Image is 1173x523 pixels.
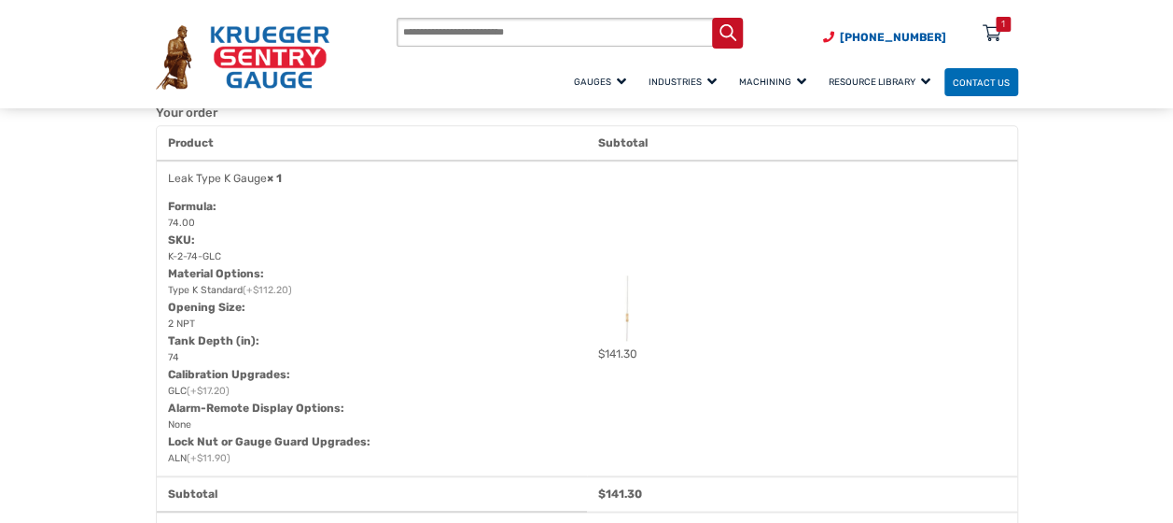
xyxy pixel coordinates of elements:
span: (+$112.20) [243,284,292,296]
a: Phone Number (920) 434-8860 [823,29,946,46]
span: Industries [649,77,717,87]
img: Leak Detection Gauge [598,276,663,341]
dt: Tank Depth (in): [168,332,573,349]
dt: SKU: [168,232,573,248]
dt: Calibration Upgrades: [168,366,573,383]
dt: Lock Nut or Gauge Guard Upgrades: [168,433,573,450]
span: Machining [739,77,806,87]
dt: Opening Size: [168,299,573,316]
dt: Material Options: [168,265,573,282]
td: Leak Type K Gauge [157,161,587,476]
p: 2 NPT [168,316,195,332]
span: $ [598,347,605,360]
a: Contact Us [944,68,1018,97]
span: Contact Us [953,77,1010,87]
img: Krueger Sentry Gauge [156,25,329,90]
h3: Your order [156,106,1018,120]
a: Resource Library [820,65,944,98]
div: 1 [1001,17,1005,32]
bdi: 141.30 [598,488,642,501]
dt: Alarm-Remote Display Options: [168,400,573,417]
p: Type K Standard [168,282,292,299]
th: Product [157,126,587,161]
span: (+$11.90) [187,452,230,464]
th: Subtotal [157,476,587,512]
span: $ [598,488,606,501]
p: 74 [168,349,179,366]
span: (+$17.20) [187,385,230,397]
span: Gauges [574,77,626,87]
p: K-2-74-GLC [168,248,221,265]
a: Industries [640,65,731,98]
p: GLC [168,383,230,400]
p: None [168,417,191,433]
a: Gauges [566,65,640,98]
span: [PHONE_NUMBER] [840,31,946,44]
span: Resource Library [829,77,930,87]
bdi: 141.30 [598,347,637,360]
strong: × 1 [267,172,282,185]
dt: Formula: [168,198,573,215]
p: 74.00 [168,215,195,232]
th: Subtotal [587,126,1017,161]
p: ALN [168,450,230,467]
a: Machining [731,65,820,98]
